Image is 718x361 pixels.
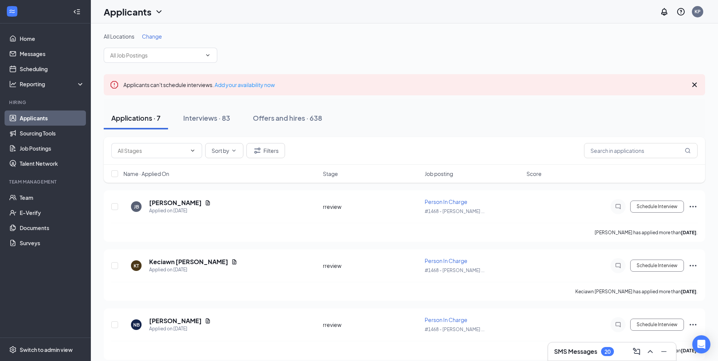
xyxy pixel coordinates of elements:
a: E-Verify [20,205,84,220]
h5: Keciawn [PERSON_NAME] [149,258,228,266]
div: Applied on [DATE] [149,325,211,333]
span: Job posting [425,170,453,177]
a: Team [20,190,84,205]
a: Surveys [20,235,84,251]
span: Sort by [212,148,229,153]
a: Documents [20,220,84,235]
div: Hiring [9,99,83,106]
svg: Collapse [73,8,81,16]
svg: ChatInactive [614,322,623,328]
svg: MagnifyingGlass [685,148,691,154]
p: [PERSON_NAME] has applied more than . [595,229,698,236]
a: Job Postings [20,141,84,156]
b: [DATE] [681,348,696,353]
div: KT [134,263,139,269]
svg: Document [231,259,237,265]
a: Messages [20,46,84,61]
div: Applied on [DATE] [149,266,237,274]
h3: SMS Messages [554,347,597,356]
span: #1468 - [PERSON_NAME] ... [425,209,484,214]
button: Schedule Interview [630,319,684,331]
svg: ChevronDown [154,7,164,16]
span: Person In Charge [425,257,467,264]
a: Applicants [20,110,84,126]
div: KP [695,8,701,15]
svg: Analysis [9,80,17,88]
button: Schedule Interview [630,260,684,272]
svg: Ellipses [688,202,698,211]
div: JB [134,204,139,210]
svg: ChatInactive [614,204,623,210]
button: Minimize [658,345,670,358]
input: All Job Postings [110,51,202,59]
svg: ChatInactive [614,263,623,269]
b: [DATE] [681,289,696,294]
svg: Settings [9,346,17,353]
div: Offers and hires · 638 [253,113,322,123]
svg: Notifications [660,7,669,16]
a: Scheduling [20,61,84,76]
div: 20 [604,349,611,355]
span: Applicants can't schedule interviews. [123,81,275,88]
h1: Applicants [104,5,151,18]
div: Interviews · 83 [183,113,230,123]
div: Applications · 7 [111,113,160,123]
svg: Error [110,80,119,89]
span: Person In Charge [425,198,467,205]
button: Filter Filters [246,143,285,158]
input: All Stages [118,146,187,155]
span: #1468 - [PERSON_NAME] ... [425,268,484,273]
button: Sort byChevronDown [205,143,243,158]
span: Score [526,170,542,177]
svg: Document [205,200,211,206]
div: Reporting [20,80,85,88]
svg: QuestionInfo [676,7,685,16]
b: [DATE] [681,230,696,235]
svg: ChevronDown [190,148,196,154]
div: Open Intercom Messenger [692,335,710,353]
svg: ChevronUp [646,347,655,356]
span: Name · Applied On [123,170,169,177]
button: ChevronUp [644,345,656,358]
h5: [PERSON_NAME] [149,199,202,207]
span: Person In Charge [425,316,467,323]
svg: ComposeMessage [632,347,641,356]
span: Change [142,33,162,40]
svg: Filter [253,146,262,155]
svg: Ellipses [688,261,698,270]
span: #1468 - [PERSON_NAME] ... [425,327,484,332]
a: Home [20,31,84,46]
span: Stage [323,170,338,177]
div: rreview [323,262,420,269]
h5: [PERSON_NAME] [149,317,202,325]
div: Applied on [DATE] [149,207,211,215]
svg: ChevronDown [231,148,237,154]
button: Schedule Interview [630,201,684,213]
svg: Ellipses [688,320,698,329]
span: All Locations [104,33,134,40]
a: Sourcing Tools [20,126,84,141]
a: Talent Network [20,156,84,171]
div: rreview [323,203,420,210]
div: NB [133,322,140,328]
a: Add your availability now [215,81,275,88]
svg: Minimize [659,347,668,356]
svg: ChevronDown [205,52,211,58]
div: rreview [323,321,420,328]
svg: WorkstreamLogo [8,8,16,15]
svg: Cross [690,80,699,89]
div: Switch to admin view [20,346,73,353]
p: Keciawn [PERSON_NAME] has applied more than . [575,288,698,295]
button: ComposeMessage [631,345,643,358]
svg: Document [205,318,211,324]
input: Search in applications [584,143,698,158]
div: Team Management [9,179,83,185]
